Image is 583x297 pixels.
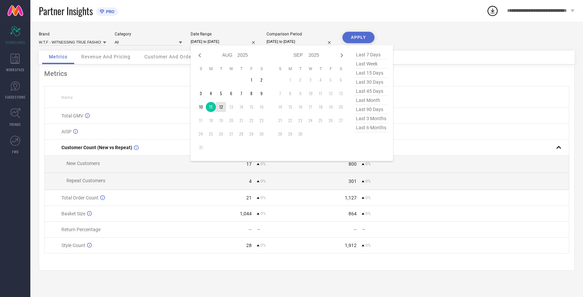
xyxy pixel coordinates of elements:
td: Sun Aug 17 2025 [196,115,206,126]
span: 0% [365,162,371,166]
td: Mon Sep 22 2025 [285,115,295,126]
span: last 90 days [354,105,388,114]
span: last month [354,96,388,105]
div: 1,044 [240,211,252,216]
td: Thu Aug 07 2025 [236,88,246,99]
td: Tue Sep 09 2025 [295,88,305,99]
th: Saturday [336,66,346,72]
td: Mon Sep 15 2025 [285,102,295,112]
span: 0% [365,211,371,216]
span: Style Count [61,243,85,248]
th: Sunday [275,66,285,72]
td: Thu Sep 18 2025 [315,102,326,112]
div: — [257,227,306,232]
td: Wed Aug 06 2025 [226,88,236,99]
td: Sat Aug 23 2025 [256,115,267,126]
span: WORKSPACE [6,67,25,72]
td: Sat Aug 02 2025 [256,75,267,85]
td: Tue Aug 26 2025 [216,129,226,139]
div: — [248,227,252,232]
td: Sun Aug 31 2025 [196,142,206,153]
td: Sat Aug 16 2025 [256,102,267,112]
td: Mon Aug 25 2025 [206,129,216,139]
span: SCORECARDS [5,40,25,45]
td: Wed Aug 27 2025 [226,129,236,139]
td: Fri Sep 19 2025 [326,102,336,112]
div: Comparison Period [267,32,334,36]
div: 21 [246,195,252,200]
td: Sat Aug 30 2025 [256,129,267,139]
td: Tue Sep 02 2025 [295,75,305,85]
div: Open download list [487,5,499,17]
span: last 15 days [354,69,388,78]
td: Tue Aug 05 2025 [216,88,226,99]
td: Thu Sep 25 2025 [315,115,326,126]
span: Total Order Count [61,195,99,200]
div: Category [115,32,182,36]
span: Name [61,95,73,100]
span: 0% [365,243,371,248]
div: 1,127 [345,195,357,200]
td: Fri Aug 15 2025 [246,102,256,112]
th: Thursday [236,66,246,72]
td: Wed Aug 13 2025 [226,102,236,112]
span: Revenue And Pricing [81,54,131,59]
span: Partner Insights [39,4,93,18]
div: 864 [349,211,357,216]
td: Mon Sep 29 2025 [285,129,295,139]
span: 0% [365,195,371,200]
td: Sun Aug 10 2025 [196,102,206,112]
td: Sat Sep 13 2025 [336,88,346,99]
span: 0% [260,162,266,166]
td: Tue Aug 12 2025 [216,102,226,112]
td: Fri Aug 08 2025 [246,88,256,99]
div: 800 [349,161,357,167]
div: Previous month [196,51,204,59]
span: Customer Count (New vs Repeat) [61,145,132,150]
span: 0% [260,211,266,216]
button: APPLY [342,32,374,43]
th: Thursday [315,66,326,72]
span: last 30 days [354,78,388,87]
span: last 7 days [354,50,388,59]
td: Mon Aug 18 2025 [206,115,216,126]
div: 301 [349,179,357,184]
td: Mon Sep 01 2025 [285,75,295,85]
span: 0% [260,179,266,184]
td: Sat Sep 06 2025 [336,75,346,85]
div: — [362,227,411,232]
td: Sat Aug 09 2025 [256,88,267,99]
input: Select comparison period [267,38,334,45]
div: — [353,227,357,232]
span: PRO [104,9,114,14]
span: last week [354,59,388,69]
span: 0% [260,195,266,200]
td: Sat Sep 20 2025 [336,102,346,112]
td: Sun Aug 03 2025 [196,88,206,99]
input: Select date range [191,38,258,45]
td: Fri Sep 05 2025 [326,75,336,85]
div: Next month [338,51,346,59]
td: Wed Sep 03 2025 [305,75,315,85]
div: Metrics [44,70,569,78]
td: Tue Sep 23 2025 [295,115,305,126]
td: Sun Sep 07 2025 [275,88,285,99]
th: Sunday [196,66,206,72]
span: Basket Size [61,211,85,216]
th: Wednesday [226,66,236,72]
td: Thu Sep 04 2025 [315,75,326,85]
th: Friday [246,66,256,72]
th: Saturday [256,66,267,72]
span: Metrics [49,54,67,59]
td: Wed Sep 10 2025 [305,88,315,99]
td: Mon Aug 04 2025 [206,88,216,99]
span: last 45 days [354,87,388,96]
th: Monday [206,66,216,72]
span: Customer And Orders [144,54,196,59]
td: Fri Sep 26 2025 [326,115,336,126]
td: Thu Aug 21 2025 [236,115,246,126]
span: SUGGESTIONS [5,94,26,100]
span: 0% [365,179,371,184]
td: Mon Aug 11 2025 [206,102,216,112]
div: Brand [39,32,106,36]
